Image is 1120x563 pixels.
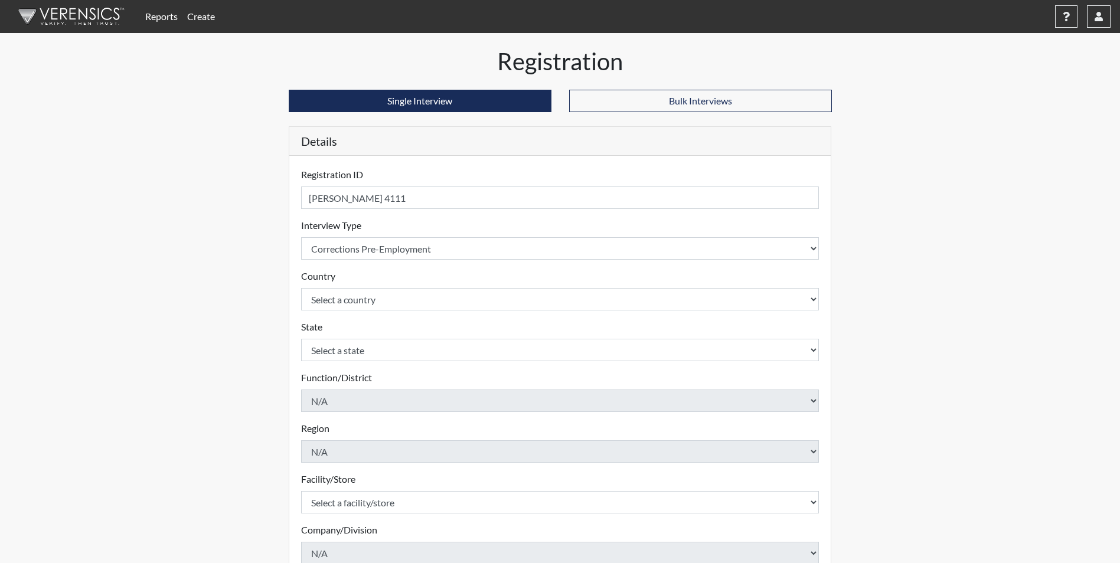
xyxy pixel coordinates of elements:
label: Registration ID [301,168,363,182]
input: Insert a Registration ID, which needs to be a unique alphanumeric value for each interviewee [301,186,819,209]
label: State [301,320,322,334]
label: Company/Division [301,523,377,537]
label: Interview Type [301,218,361,233]
label: Region [301,421,329,436]
h1: Registration [289,47,832,76]
h5: Details [289,127,831,156]
label: Facility/Store [301,472,355,486]
button: Single Interview [289,90,551,112]
label: Function/District [301,371,372,385]
a: Reports [141,5,182,28]
label: Country [301,269,335,283]
button: Bulk Interviews [569,90,832,112]
a: Create [182,5,220,28]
